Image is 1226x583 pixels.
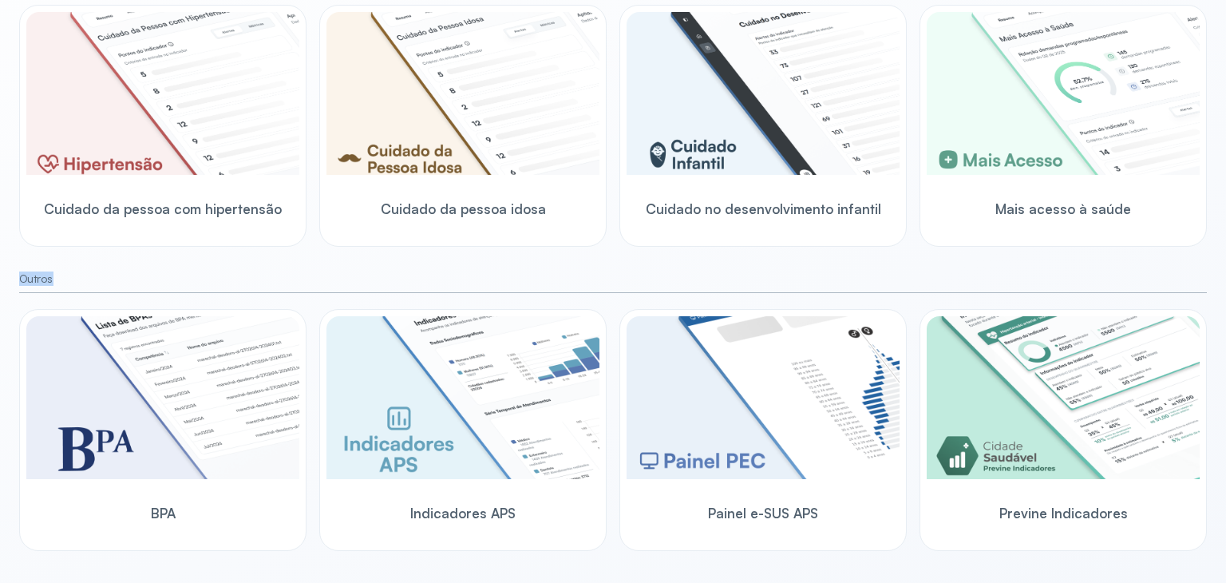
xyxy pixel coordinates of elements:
[927,316,1200,479] img: previne-brasil.png
[326,316,599,479] img: aps-indicators.png
[999,505,1128,522] span: Previne Indicadores
[151,505,176,522] span: BPA
[326,12,599,175] img: elderly.png
[381,200,546,217] span: Cuidado da pessoa idosa
[26,316,299,479] img: bpa.png
[44,200,282,217] span: Cuidado da pessoa com hipertensão
[708,505,818,522] span: Painel e-SUS APS
[646,200,881,217] span: Cuidado no desenvolvimento infantil
[995,200,1131,217] span: Mais acesso à saúde
[410,505,516,522] span: Indicadores APS
[627,316,900,479] img: pec-panel.png
[19,272,1207,286] small: Outros
[627,12,900,175] img: child-development.png
[927,12,1200,175] img: healthcare-greater-access.png
[26,12,299,175] img: hypertension.png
